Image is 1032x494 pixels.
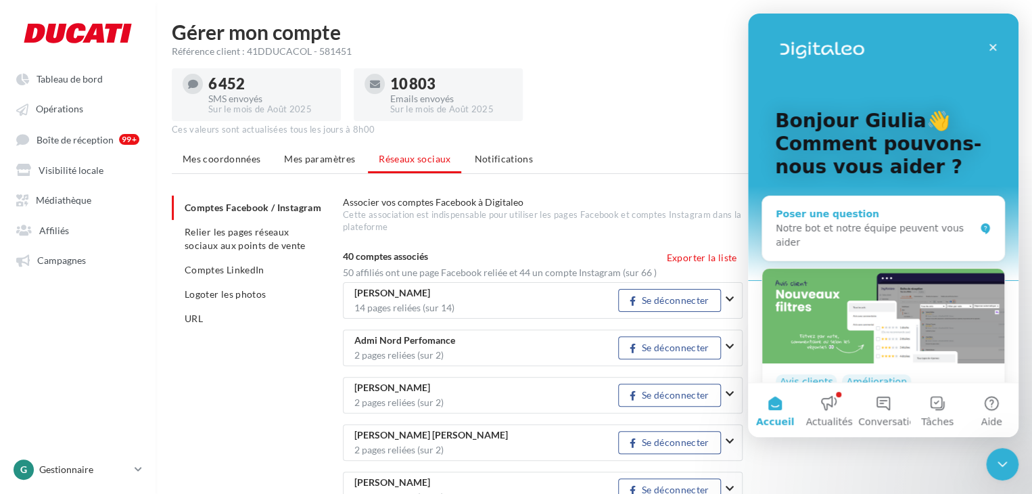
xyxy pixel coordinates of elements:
[14,254,257,441] div: 🔎 Filtrez plus efficacement vos avisAvis clientsAmélioration
[54,369,108,424] button: Actualités
[208,104,330,116] div: Sur le mois de Août 2025
[343,266,743,279] div: 50 affiliés ont une page Facebook reliée et 44 un compte Instagram (sur 66 )
[216,369,271,424] button: Aide
[185,313,203,324] span: URL
[343,209,788,233] div: Cette association est indispensable pour utiliser les pages Facebook et comptes Instagram dans la...
[11,457,145,482] a: G Gestionnaire
[390,104,512,116] div: Sur le mois de Août 2025
[354,351,618,360] div: 2 pages reliées (sur 2)
[354,430,508,441] span: [PERSON_NAME] [PERSON_NAME]
[354,445,618,455] div: 2 pages reliées (sur 2)
[185,226,305,251] span: Relier les pages réseaux sociaux aux points de vente
[390,76,512,91] div: 10 803
[108,369,162,424] button: Conversations
[57,403,104,413] span: Actualités
[233,403,254,413] span: Aide
[354,478,430,488] span: [PERSON_NAME]
[343,196,523,208] span: Associer vos comptes Facebook à Digitaleo
[233,22,257,46] div: Fermer
[162,369,216,424] button: Tâches
[172,22,1016,42] h1: Gérer mon compte
[8,157,147,181] a: Visibilité locale
[8,127,147,152] a: Boîte de réception 99+
[986,448,1018,480] iframe: Intercom live chat
[284,153,355,164] span: Mes paramètres
[39,164,103,175] span: Visibilité locale
[354,336,455,346] span: Admi Nord Perfomance
[354,303,618,313] div: 14 pages reliées (sur 14)
[20,463,27,476] span: G
[618,384,720,407] button: Se déconnecter
[183,153,260,164] span: Mes coordonnées
[39,224,69,235] span: Affiliés
[354,398,618,407] div: 2 pages reliées (sur 2)
[390,94,512,104] div: Emails envoyés
[8,66,147,91] a: Tableau de bord
[36,194,91,206] span: Médiathèque
[14,255,256,350] img: 🔎 Filtrez plus efficacement vos avis
[173,403,206,413] span: Tâches
[94,361,162,376] div: Amélioration
[185,264,264,275] span: Comptes LinkedIn
[185,288,266,300] span: Logoter les photos
[36,104,83,115] span: Opérations
[474,153,533,164] span: Notifications
[28,361,89,376] div: Avis clients
[618,289,720,312] button: Se déconnecter
[172,45,1016,58] div: Référence client : 41DDUCACOL - 581451
[37,133,114,145] span: Boîte de réception
[37,254,86,266] span: Campagnes
[8,217,147,242] a: Affiliés
[110,403,178,413] span: Conversations
[343,250,428,262] span: 40 comptes associés
[354,288,430,298] span: [PERSON_NAME]
[208,76,330,91] div: 6 452
[119,134,139,145] div: 99+
[39,463,129,476] p: Gestionnaire
[8,187,147,211] a: Médiathèque
[8,403,47,413] span: Accueil
[748,14,1018,437] iframe: Intercom live chat
[37,73,103,85] span: Tableau de bord
[618,336,720,359] button: Se déconnecter
[172,124,1016,136] div: Ces valeurs sont actualisées tous les jours à 8h00
[208,94,330,104] div: SMS envoyés
[8,247,147,271] a: Campagnes
[618,431,720,454] button: Se déconnecter
[8,96,147,120] a: Opérations
[354,383,430,393] span: [PERSON_NAME]
[661,250,743,266] button: Exporter la liste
